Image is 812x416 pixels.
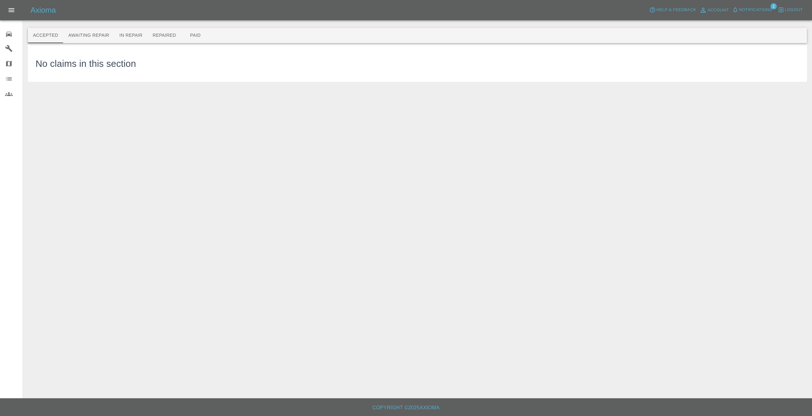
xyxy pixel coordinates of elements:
[147,28,181,43] button: Repaired
[30,5,56,15] h5: Axioma
[36,57,136,71] h3: No claims in this section
[730,5,774,15] button: Notifications
[770,3,777,10] span: 2
[115,28,148,43] button: In Repair
[708,7,729,14] span: Account
[739,6,772,14] span: Notifications
[776,5,804,15] button: Logout
[648,5,697,15] button: Help & Feedback
[5,403,807,412] h6: Copyright © 2025 Axioma
[698,5,730,15] a: Account
[63,28,114,43] button: Awaiting Repair
[28,28,63,43] button: Accepted
[785,6,803,14] span: Logout
[181,28,210,43] button: Paid
[656,6,696,14] span: Help & Feedback
[4,3,19,18] button: Open drawer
